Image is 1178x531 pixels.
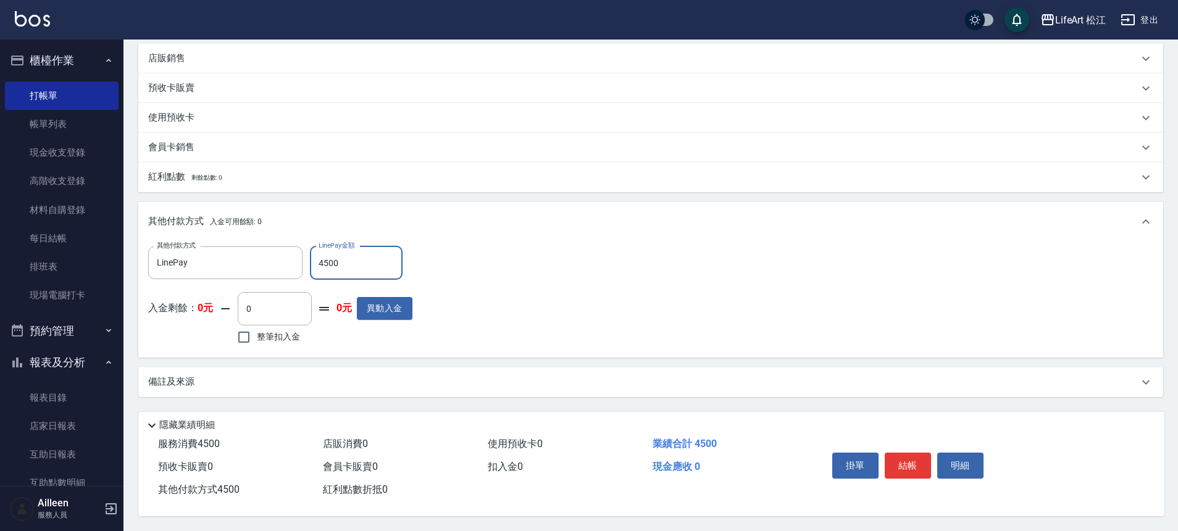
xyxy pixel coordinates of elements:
span: 服務消費 4500 [158,438,220,449]
p: 服務人員 [38,509,101,521]
strong: 0元 [336,302,352,315]
p: 其他付款方式 [148,215,262,228]
a: 排班表 [5,253,119,281]
p: 預收卡販賣 [148,82,194,94]
button: 異動入金 [357,297,412,320]
img: Logo [15,11,50,27]
div: 使用預收卡 [138,103,1163,133]
img: Person [10,496,35,521]
button: 報表及分析 [5,346,119,378]
a: 報表目錄 [5,383,119,412]
span: 剩餘點數: 0 [191,174,222,181]
span: 整筆扣入金 [257,330,300,343]
span: 使用預收卡 0 [488,438,543,449]
button: save [1005,7,1029,32]
div: 其他付款方式入金可用餘額: 0 [138,202,1163,241]
button: 掛單 [832,453,879,479]
span: 預收卡販賣 0 [158,461,213,472]
label: LinePay金額 [319,241,354,250]
span: 會員卡販賣 0 [323,461,378,472]
div: 店販銷售 [138,44,1163,73]
a: 帳單列表 [5,110,119,138]
a: 材料自購登錄 [5,196,119,224]
a: 現金收支登錄 [5,138,119,167]
a: 高階收支登錄 [5,167,119,195]
div: 備註及來源 [138,367,1163,397]
span: 業績合計 4500 [653,438,717,449]
p: 店販銷售 [148,52,185,65]
span: 其他付款方式 4500 [158,483,240,495]
div: 紅利點數剩餘點數: 0 [138,162,1163,192]
button: 預約管理 [5,315,119,347]
p: 備註及來源 [148,375,194,388]
div: LifeArt 松江 [1055,12,1106,28]
button: 登出 [1116,9,1163,31]
span: 入金可用餘額: 0 [210,217,262,226]
button: 結帳 [885,453,931,479]
a: 每日結帳 [5,224,119,253]
button: LifeArt 松江 [1035,7,1111,33]
h5: Ailleen [38,497,101,509]
p: 紅利點數 [148,170,222,184]
button: 櫃檯作業 [5,44,119,77]
strong: 0元 [198,302,213,314]
a: 互助點數明細 [5,469,119,497]
div: 會員卡銷售 [138,133,1163,162]
span: 紅利點數折抵 0 [323,483,388,495]
span: 店販消費 0 [323,438,368,449]
a: 店家日報表 [5,412,119,440]
span: 扣入金 0 [488,461,523,472]
p: 使用預收卡 [148,111,194,124]
label: 其他付款方式 [157,241,196,250]
span: 現金應收 0 [653,461,700,472]
a: 打帳單 [5,82,119,110]
div: 預收卡販賣 [138,73,1163,103]
button: 明細 [937,453,984,479]
p: 隱藏業績明細 [159,419,215,432]
a: 互助日報表 [5,440,119,469]
p: 入金剩餘： [148,302,213,315]
p: 會員卡銷售 [148,141,194,154]
a: 現場電腦打卡 [5,281,119,309]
